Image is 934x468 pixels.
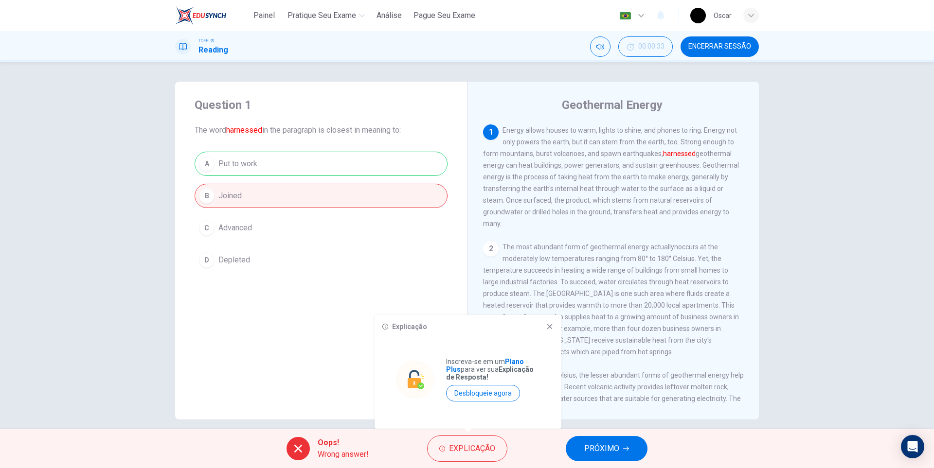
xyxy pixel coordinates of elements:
[318,449,369,460] span: Wrong answer!
[413,10,475,21] span: Pague Seu Exame
[638,43,665,51] span: 00:00:33
[253,10,275,21] span: Painel
[483,243,739,356] span: The most abundant form of geothermal energy actuallynoccurs at the moderately low temperatures ra...
[287,10,356,21] span: Pratique seu exame
[483,241,499,257] div: 2
[688,43,751,51] span: Encerrar Sessão
[483,124,499,140] div: 1
[449,442,495,455] span: Explicação
[690,8,706,23] img: Profile picture
[446,365,534,381] strong: Explicação de Resposta!
[663,150,696,157] font: harnessed
[175,6,226,25] img: EduSynch logo
[446,385,520,401] button: Desbloqueie agora
[584,442,619,455] span: PRÓXIMO
[195,124,448,136] span: The word in the paragraph is closest in meaning to:
[318,437,369,449] span: Oops!
[226,125,262,135] font: harnessed
[198,37,214,44] span: TOEFL®
[901,435,924,458] div: Open Intercom Messenger
[377,10,402,21] span: Análise
[195,97,448,113] h4: Question 1
[619,12,631,19] img: pt
[198,44,228,56] h1: Reading
[562,97,663,113] h4: Geothermal Energy
[483,126,739,227] span: Energy allows houses to warm, lights to shine, and phones to ring. Energy not only powers the ear...
[392,323,427,330] h6: Explicação
[618,36,673,57] div: Esconder
[590,36,611,57] div: Silenciar
[714,10,732,21] div: Oscar
[446,358,524,373] strong: Plano Plus
[446,358,540,381] p: Inscreva-se em um para ver sua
